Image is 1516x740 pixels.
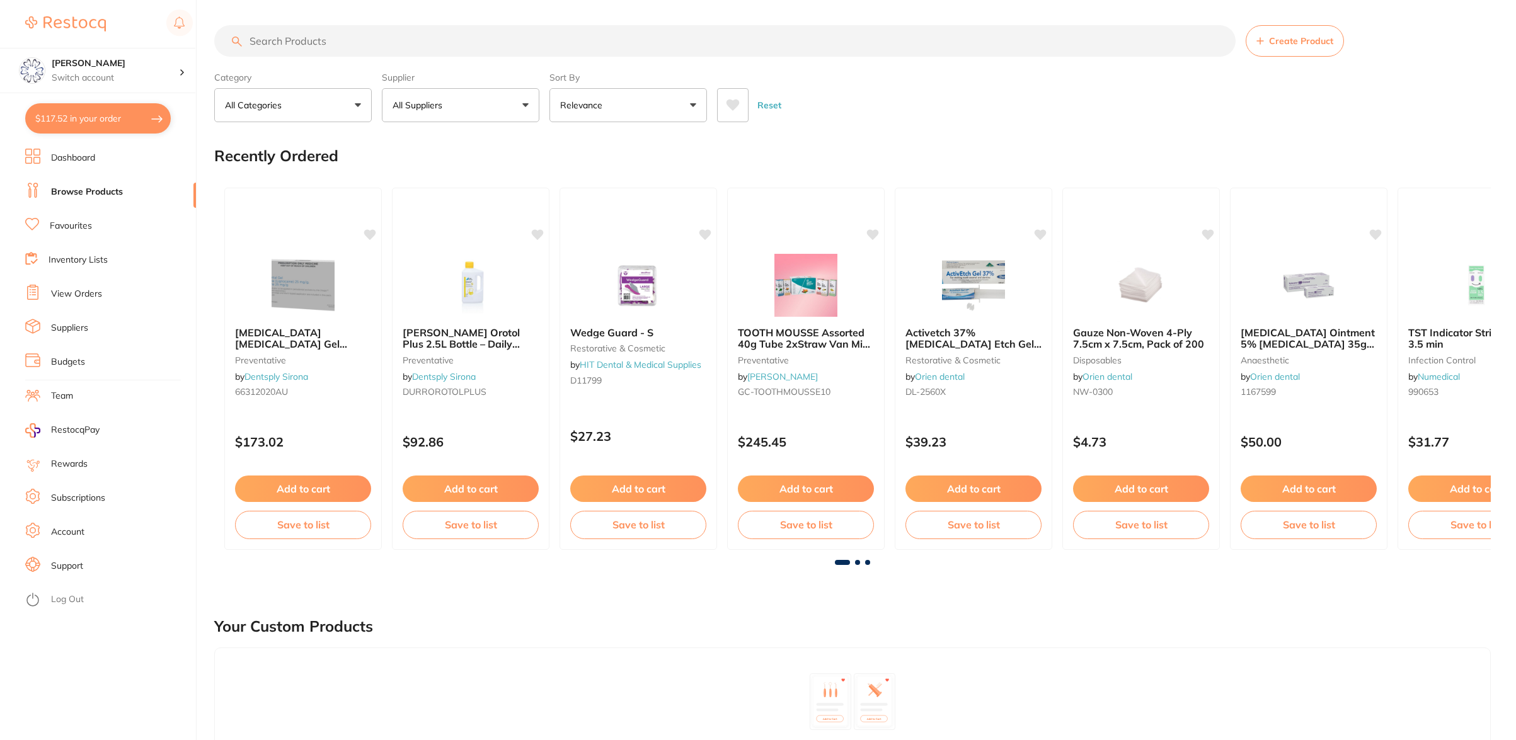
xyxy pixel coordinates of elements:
b: Wedge Guard - S [570,327,706,338]
p: $4.73 [1073,435,1209,449]
a: Rewards [51,458,88,470]
b: Xylocaine Ointment 5% Lignocaine 35g Tube [1241,327,1377,350]
button: Add to cart [1241,475,1377,502]
button: Create Product [1246,25,1344,57]
img: Restocq Logo [25,16,106,31]
h2: Recently Ordered [214,147,338,165]
a: HIT Dental & Medical Supplies [580,359,701,370]
img: RestocqPay [25,423,40,438]
label: Supplier [382,72,539,83]
span: by [570,359,701,370]
img: Xylocaine Ointment 5% Lignocaine 35g Tube [1268,254,1350,317]
small: D11799 [570,375,706,385]
small: NW-0300 [1073,387,1209,397]
small: DL-2560X [905,387,1042,397]
span: by [235,371,308,382]
button: Save to list [570,511,706,538]
a: Numedical [1418,371,1460,382]
a: View Orders [51,288,102,300]
b: TOOTH MOUSSE Assorted 40g Tube 2xStraw Van Mint Melon Tfrutti [738,327,874,350]
button: Add to cart [1073,475,1209,502]
a: Inventory Lists [49,254,108,266]
button: Relevance [549,88,707,122]
small: preventative [235,355,371,365]
small: 1167599 [1241,387,1377,397]
button: Add to cart [570,475,706,502]
a: Account [51,526,84,538]
small: 66312020AU [235,387,371,397]
span: by [1241,371,1300,382]
button: Add to cart [235,475,371,502]
a: Orien dental [1250,371,1300,382]
span: by [905,371,965,382]
button: Save to list [235,511,371,538]
a: [PERSON_NAME] [747,371,818,382]
button: Log Out [25,590,192,610]
h4: Eumundi Dental [52,57,179,70]
a: Subscriptions [51,492,105,504]
a: Orien dental [915,371,965,382]
img: Activetch 37% Phosphoric Acid Etch Gel, 60ml Refill Syringe [933,254,1014,317]
label: Sort By [549,72,707,83]
small: disposables [1073,355,1209,365]
a: Budgets [51,356,85,368]
button: Reset [754,88,785,122]
a: RestocqPay [25,423,100,438]
img: Durr Orotol Plus 2.5L Bottle – Daily Suction Cleaner [430,254,512,317]
img: Eumundi Dental [20,58,45,83]
img: custom_product_2 [854,673,895,730]
a: Favourites [50,220,92,232]
a: Dashboard [51,152,95,164]
button: All Categories [214,88,372,122]
button: Save to list [403,511,539,538]
a: Dentsply Sirona [412,371,476,382]
small: DURROROTOLPLUS [403,387,539,397]
a: Log Out [51,593,84,606]
b: Activetch 37% Phosphoric Acid Etch Gel, 60ml Refill Syringe [905,327,1042,350]
button: Save to list [1241,511,1377,538]
h2: Your Custom Products [214,618,373,635]
img: TOOTH MOUSSE Assorted 40g Tube 2xStraw Van Mint Melon Tfrutti [765,254,847,317]
img: Oraqix Periodontal Gel Lignocaine 25 mg/g, Prilocaine 25mg/g [262,254,344,317]
button: Add to cart [403,475,539,502]
p: $50.00 [1241,435,1377,449]
p: $173.02 [235,435,371,449]
button: $117.52 in your order [25,103,171,134]
img: custom_product_1 [810,673,851,730]
span: by [403,371,476,382]
button: All Suppliers [382,88,539,122]
a: Browse Products [51,186,123,198]
button: Add to cart [905,475,1042,502]
small: GC-TOOTHMOUSSE10 [738,387,874,397]
span: RestocqPay [51,424,100,436]
small: anaesthetic [1241,355,1377,365]
span: by [738,371,818,382]
p: Switch account [52,72,179,84]
b: Durr Orotol Plus 2.5L Bottle – Daily Suction Cleaner [403,327,539,350]
a: Orien dental [1082,371,1132,382]
p: $39.23 [905,435,1042,449]
p: All Suppliers [393,99,447,111]
button: Add to cart [738,475,874,502]
button: Save to list [738,511,874,538]
a: Suppliers [51,322,88,334]
p: $245.45 [738,435,874,449]
b: Gauze Non-Woven 4-Ply 7.5cm x 7.5cm, Pack of 200 [1073,327,1209,350]
a: Restocq Logo [25,9,106,38]
button: Save to list [905,511,1042,538]
p: $27.23 [570,429,706,443]
small: restorative & cosmetic [905,355,1042,365]
a: Team [51,390,73,402]
input: Search Products [214,25,1236,57]
p: All Categories [225,99,287,111]
label: Category [214,72,372,83]
span: Create Product [1269,36,1333,46]
a: Dentsply Sirona [244,371,308,382]
p: Relevance [560,99,607,111]
a: Support [51,560,83,572]
img: Gauze Non-Woven 4-Ply 7.5cm x 7.5cm, Pack of 200 [1100,254,1182,317]
p: $92.86 [403,435,539,449]
button: Save to list [1073,511,1209,538]
span: by [1073,371,1132,382]
img: Wedge Guard - S [597,254,679,317]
